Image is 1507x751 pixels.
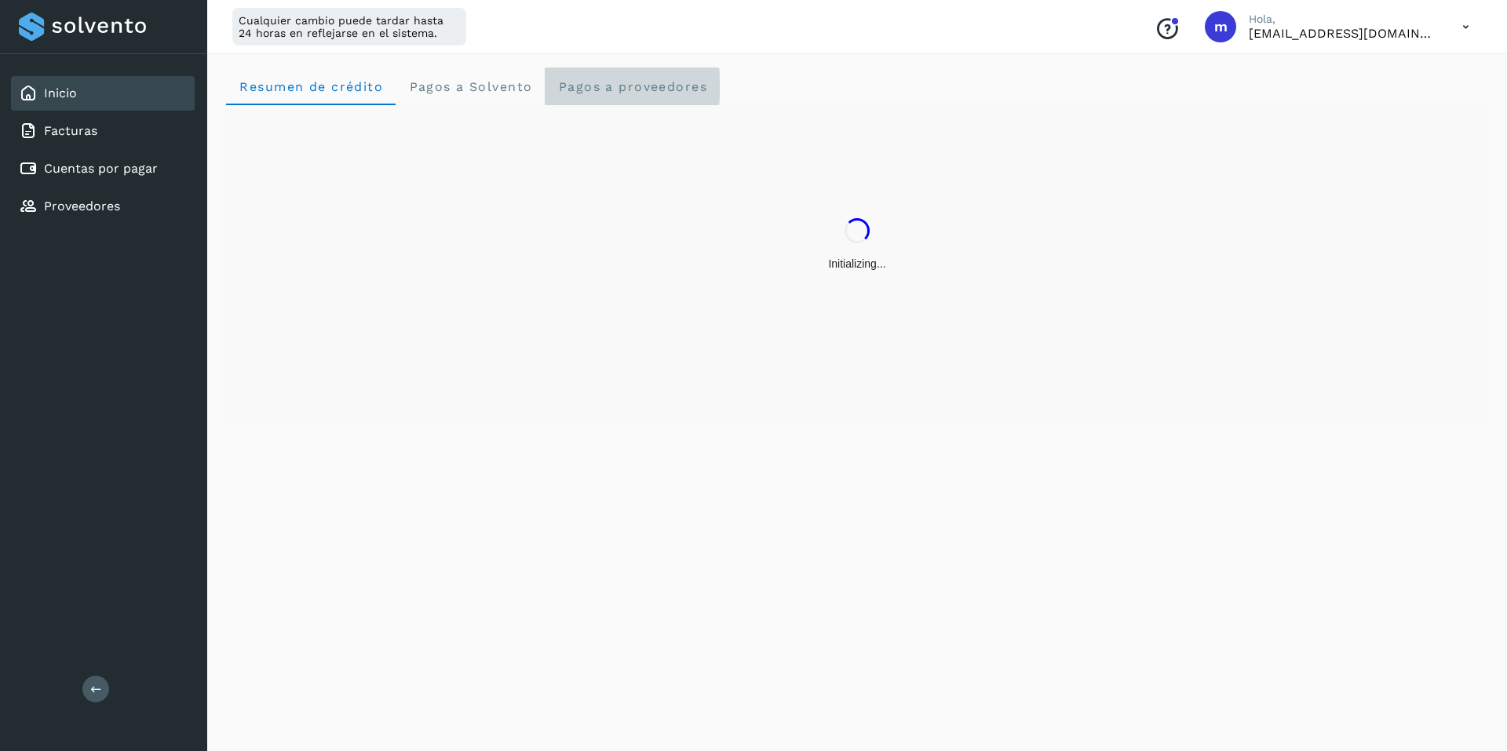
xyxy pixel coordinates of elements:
a: Facturas [44,123,97,138]
span: Pagos a proveedores [557,79,707,94]
div: Cualquier cambio puede tardar hasta 24 horas en reflejarse en el sistema. [232,8,466,46]
p: molalde@aldevaram.com [1249,26,1437,41]
a: Cuentas por pagar [44,161,158,176]
p: Hola, [1249,13,1437,26]
a: Inicio [44,86,77,100]
div: Inicio [11,76,195,111]
span: Resumen de crédito [239,79,383,94]
div: Proveedores [11,189,195,224]
a: Proveedores [44,199,120,213]
span: Pagos a Solvento [408,79,532,94]
div: Cuentas por pagar [11,151,195,186]
div: Facturas [11,114,195,148]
